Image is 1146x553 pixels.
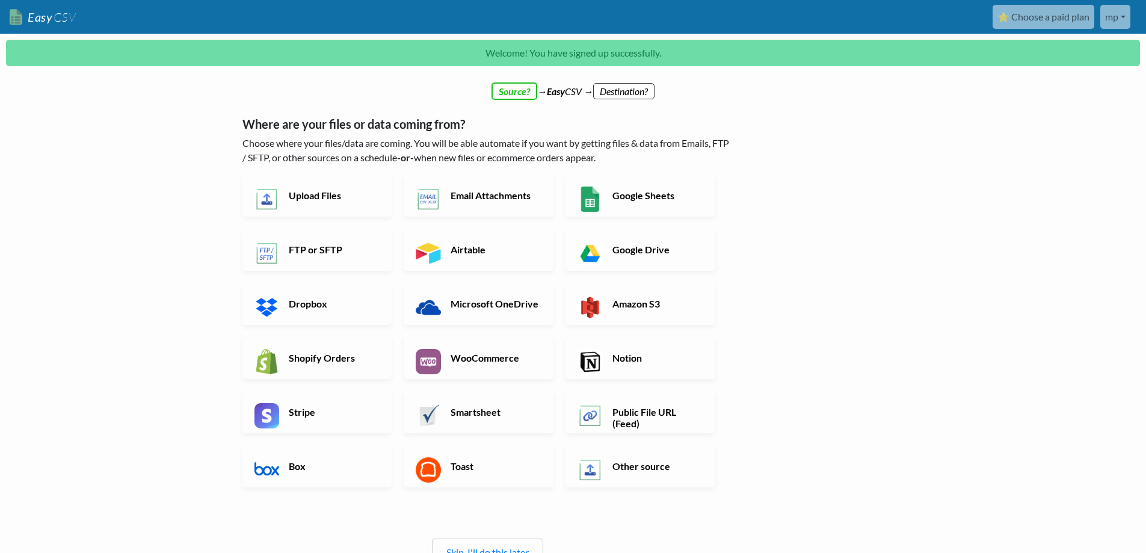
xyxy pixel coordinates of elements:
div: → CSV → [230,72,916,99]
a: FTP or SFTP [242,229,392,271]
a: Upload Files [242,175,392,217]
img: Toast App & API [416,457,441,483]
h6: Dropbox [286,298,380,309]
h6: Toast [448,460,542,472]
h6: Microsoft OneDrive [448,298,542,309]
a: Smartsheet [404,391,553,433]
h6: Airtable [448,244,542,255]
img: Other Source App & API [578,457,603,483]
h6: Upload Files [286,190,380,201]
a: Email Attachments [404,175,553,217]
a: Google Drive [565,229,715,271]
b: -or- [397,152,414,163]
h6: Google Drive [609,244,704,255]
h6: Stripe [286,406,380,418]
img: Microsoft OneDrive App & API [416,295,441,320]
span: CSV [52,10,76,25]
a: Other source [565,445,715,487]
h6: WooCommerce [448,352,542,363]
img: Email New CSV or XLSX File App & API [416,187,441,212]
a: Notion [565,337,715,379]
img: Box App & API [254,457,280,483]
h6: Amazon S3 [609,298,704,309]
a: Dropbox [242,283,392,325]
a: Public File URL (Feed) [565,391,715,433]
a: Google Sheets [565,175,715,217]
h6: Smartsheet [448,406,542,418]
a: ⭐ Choose a paid plan [993,5,1094,29]
h5: Where are your files or data coming from? [242,117,733,131]
h6: FTP or SFTP [286,244,380,255]
p: Welcome! You have signed up successfully. [6,40,1140,66]
img: WooCommerce App & API [416,349,441,374]
h6: Email Attachments [448,190,542,201]
a: Stripe [242,391,392,433]
img: Public File URL App & API [578,403,603,428]
img: Notion App & API [578,349,603,374]
h6: Box [286,460,380,472]
a: Amazon S3 [565,283,715,325]
img: Google Drive App & API [578,241,603,266]
h6: Google Sheets [609,190,704,201]
img: FTP or SFTP App & API [254,241,280,266]
img: Amazon S3 App & API [578,295,603,320]
a: Toast [404,445,553,487]
h6: Shopify Orders [286,352,380,363]
p: Choose where your files/data are coming. You will be able automate if you want by getting files &... [242,136,733,165]
a: Microsoft OneDrive [404,283,553,325]
img: Upload Files App & API [254,187,280,212]
a: EasyCSV [10,5,76,29]
a: Shopify Orders [242,337,392,379]
h6: Notion [609,352,704,363]
a: Airtable [404,229,553,271]
a: WooCommerce [404,337,553,379]
a: mp [1100,5,1130,29]
img: Shopify App & API [254,349,280,374]
img: Stripe App & API [254,403,280,428]
img: Google Sheets App & API [578,187,603,212]
h6: Public File URL (Feed) [609,406,704,429]
a: Box [242,445,392,487]
h6: Other source [609,460,704,472]
img: Airtable App & API [416,241,441,266]
img: Smartsheet App & API [416,403,441,428]
img: Dropbox App & API [254,295,280,320]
